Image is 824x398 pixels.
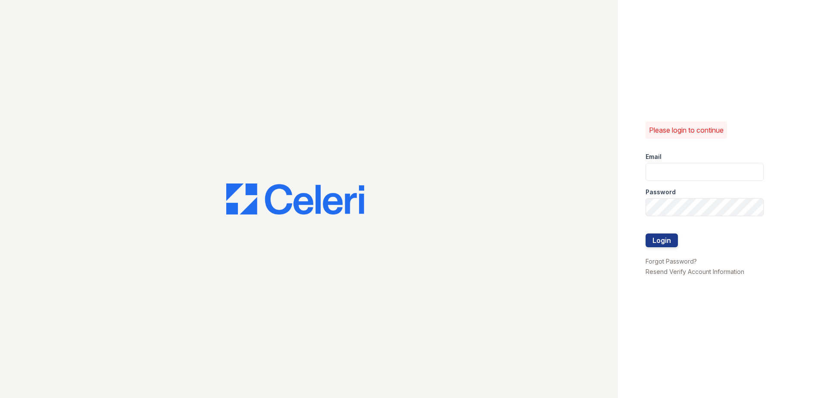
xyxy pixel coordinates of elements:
p: Please login to continue [649,125,724,135]
button: Login [646,233,678,247]
img: CE_Logo_Blue-a8612792a0a2168367f1c8372b55b34899dd931a85d93a1a3d3e32e68fde9ad4.png [226,183,364,215]
a: Resend Verify Account Information [646,268,744,275]
label: Email [646,152,662,161]
label: Password [646,188,676,196]
a: Forgot Password? [646,258,697,265]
